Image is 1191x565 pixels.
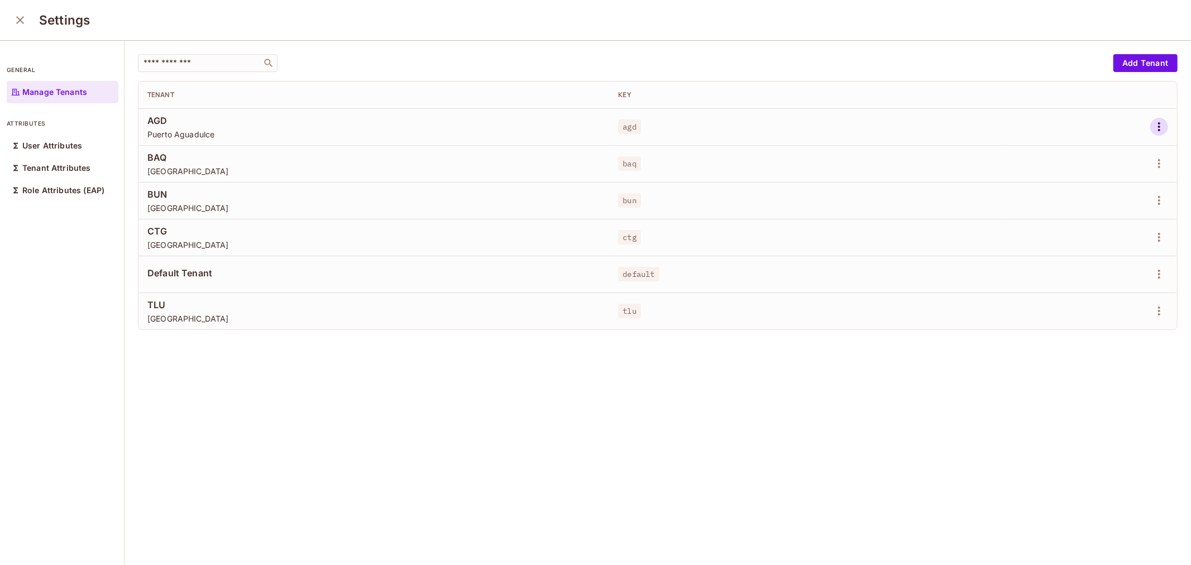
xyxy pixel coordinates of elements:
[147,188,600,200] span: BUN
[618,267,659,281] span: default
[147,225,600,237] span: CTG
[147,203,600,213] span: [GEOGRAPHIC_DATA]
[22,186,104,195] p: Role Attributes (EAP)
[147,267,600,279] span: Default Tenant
[22,88,87,97] p: Manage Tenants
[618,304,640,318] span: tlu
[7,119,118,128] p: attributes
[147,114,600,127] span: AGD
[39,12,90,28] h3: Settings
[618,156,640,171] span: baq
[147,90,600,99] div: Tenant
[147,129,600,140] span: Puerto Aguadulce
[618,119,640,134] span: agd
[618,193,640,208] span: bun
[147,240,600,250] span: [GEOGRAPHIC_DATA]
[147,151,600,164] span: BAQ
[22,141,82,150] p: User Attributes
[147,313,600,324] span: [GEOGRAPHIC_DATA]
[22,164,91,173] p: Tenant Attributes
[618,230,640,245] span: ctg
[618,90,998,99] div: Key
[147,299,600,311] span: TLU
[1113,54,1178,72] button: Add Tenant
[147,166,600,176] span: [GEOGRAPHIC_DATA]
[9,9,31,31] button: close
[7,65,118,74] p: general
